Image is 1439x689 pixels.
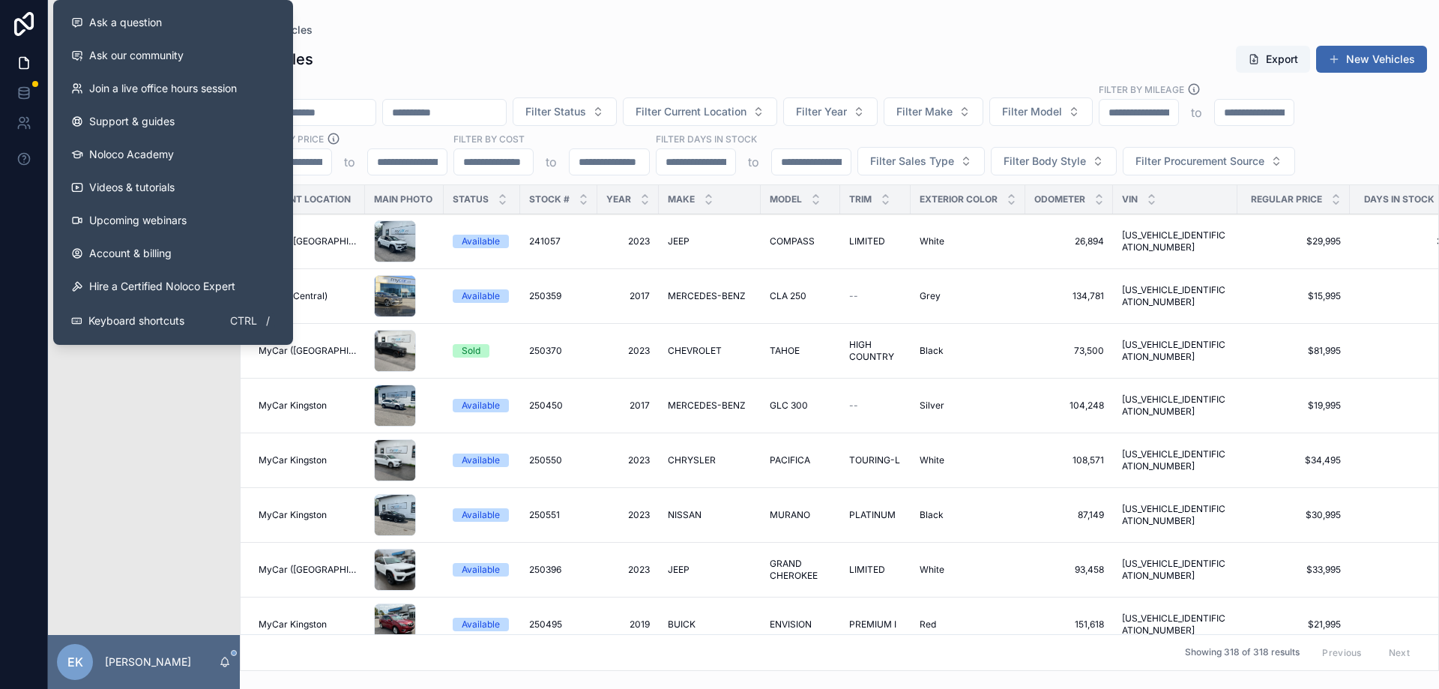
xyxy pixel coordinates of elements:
[668,454,716,466] span: CHRYSLER
[849,193,872,205] span: Trim
[606,193,631,205] span: Year
[1122,394,1228,418] span: [US_VEHICLE_IDENTIFICATION_NUMBER]
[668,619,752,631] a: BUICK
[259,345,356,357] a: MyCar ([GEOGRAPHIC_DATA])
[229,312,259,330] span: Ctrl
[857,147,985,175] button: Select Button
[668,509,702,521] span: NISSAN
[849,564,902,576] a: LIMITED
[1034,400,1104,412] a: 104,248
[59,303,287,339] button: Keyboard shortcutsCtrl/
[1246,400,1341,412] span: $19,995
[1122,613,1228,637] a: [US_VEHICLE_IDENTIFICATION_NUMBER]
[59,138,287,171] a: Noloco Academy
[623,97,777,126] button: Select Button
[920,400,1016,412] a: Silver
[529,509,588,521] a: 250551
[606,564,650,576] a: 2023
[59,39,287,72] a: Ask our community
[1123,147,1295,175] button: Select Button
[849,400,902,412] a: --
[529,290,588,302] a: 250359
[529,400,588,412] a: 250450
[1004,154,1086,169] span: Filter Body Style
[59,237,287,270] a: Account & billing
[770,400,808,412] span: GLC 300
[1034,454,1104,466] span: 108,571
[849,454,902,466] a: TOURING-L
[1122,503,1228,527] a: [US_VEHICLE_IDENTIFICATION_NUMBER]
[884,97,983,126] button: Select Button
[849,454,900,466] span: TOURING-L
[1099,82,1184,96] label: Filter By Mileage
[1246,235,1341,247] span: $29,995
[529,564,561,576] span: 250396
[606,400,650,412] a: 2017
[849,235,885,247] span: LIMITED
[1002,104,1062,119] span: Filter Model
[849,290,858,302] span: --
[849,619,902,631] a: PREMIUM I
[606,509,650,521] span: 2023
[525,104,586,119] span: Filter Status
[1034,290,1104,302] span: 134,781
[920,345,944,357] span: Black
[1122,229,1228,253] a: [US_VEHICLE_IDENTIFICATION_NUMBER]
[462,344,480,358] div: Sold
[1034,509,1104,521] a: 87,149
[88,313,184,328] span: Keyboard shortcuts
[920,235,944,247] span: White
[1316,46,1427,73] button: New Vehicles
[849,339,902,363] span: HIGH COUNTRY
[59,171,287,204] a: Videos & tutorials
[770,400,831,412] a: GLC 300
[668,564,752,576] a: JEEP
[606,235,650,247] span: 2023
[920,345,1016,357] a: Black
[668,345,722,357] span: CHEVROLET
[89,114,175,129] span: Support & guides
[920,509,944,521] span: Black
[770,509,831,521] a: MURANO
[668,400,746,412] span: MERCEDES-BENZ
[849,235,902,247] a: LIMITED
[770,345,800,357] span: TAHOE
[606,619,650,631] span: 2019
[656,132,757,145] label: Filter Days In Stock
[1246,509,1341,521] span: $30,995
[770,193,802,205] span: Model
[262,315,274,327] span: /
[668,235,690,247] span: JEEP
[529,454,588,466] a: 250550
[259,509,327,521] span: MyCar Kingston
[770,558,831,582] a: GRAND CHEROKEE
[529,619,562,631] span: 250495
[1122,448,1228,472] a: [US_VEHICLE_IDENTIFICATION_NUMBER]
[453,563,511,577] a: Available
[462,618,500,631] div: Available
[668,400,752,412] a: MERCEDES-BENZ
[770,290,831,302] a: CLA 250
[59,105,287,138] a: Support & guides
[259,235,356,247] a: MyCar ([GEOGRAPHIC_DATA])
[453,132,525,145] label: FILTER BY COST
[529,454,562,466] span: 250550
[1122,558,1228,582] span: [US_VEHICLE_IDENTIFICATION_NUMBER]
[920,509,1016,521] a: Black
[991,147,1117,175] button: Select Button
[462,399,500,412] div: Available
[668,564,690,576] span: JEEP
[1191,103,1202,121] p: to
[59,204,287,237] a: Upcoming webinars
[1246,619,1341,631] a: $21,995
[1246,564,1341,576] a: $33,995
[770,235,831,247] a: COMPASS
[606,345,650,357] span: 2023
[453,508,511,522] a: Available
[529,564,588,576] a: 250396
